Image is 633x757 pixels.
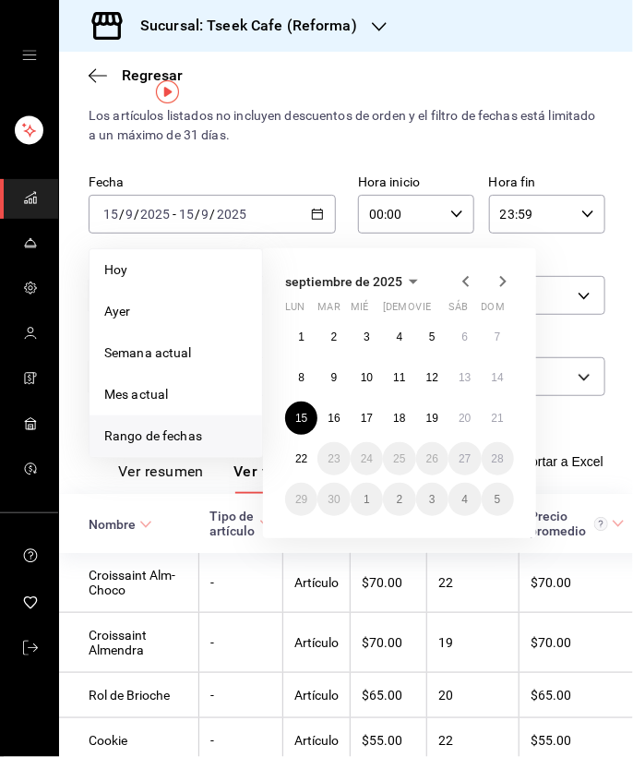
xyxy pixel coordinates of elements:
[328,412,340,425] abbr: 16 de septiembre de 2025
[361,452,373,465] abbr: 24 de septiembre de 2025
[104,385,247,404] span: Mes actual
[351,483,383,516] button: 1 de octubre de 2025
[89,66,183,84] button: Regresar
[298,330,305,343] abbr: 1 de septiembre de 2025
[482,301,505,320] abbr: domingo
[125,15,357,37] h3: Sucursal: Tseek Cafe (Reforma)
[448,483,481,516] button: 4 de octubre de 2025
[328,452,340,465] abbr: 23 de septiembre de 2025
[104,260,247,280] span: Hoy
[89,176,336,189] label: Fecha
[482,442,514,475] button: 28 de septiembre de 2025
[383,483,415,516] button: 2 de octubre de 2025
[383,301,492,320] abbr: jueves
[364,493,370,506] abbr: 1 de octubre de 2025
[285,442,317,475] button: 22 de septiembre de 2025
[285,361,317,394] button: 8 de septiembre de 2025
[295,452,307,465] abbr: 22 de septiembre de 2025
[283,673,351,718] td: Artículo
[104,427,247,446] span: Rango de fechas
[195,207,200,222] span: /
[118,463,204,494] button: Ver resumen
[358,176,474,189] label: Hora inicio
[351,442,383,475] button: 24 de septiembre de 2025
[328,493,340,506] abbr: 30 de septiembre de 2025
[295,493,307,506] abbr: 29 de septiembre de 2025
[156,80,179,103] img: Tooltip marker
[118,463,412,494] div: navigation tabs
[122,66,183,84] span: Regresar
[89,517,152,532] span: Nombre
[89,106,603,145] div: Los artículos listados no incluyen descuentos de orden y el filtro de fechas está limitado a un m...
[317,483,350,516] button: 30 de septiembre de 2025
[125,207,134,222] input: --
[459,452,471,465] abbr: 27 de septiembre de 2025
[317,442,350,475] button: 23 de septiembre de 2025
[139,207,171,222] input: ----
[397,493,403,506] abbr: 2 de octubre de 2025
[285,274,402,289] span: septiembre de 2025
[492,371,504,384] abbr: 14 de septiembre de 2025
[317,361,350,394] button: 9 de septiembre de 2025
[448,320,481,354] button: 6 de septiembre de 2025
[426,412,438,425] abbr: 19 de septiembre de 2025
[495,330,501,343] abbr: 7 de septiembre de 2025
[482,361,514,394] button: 14 de septiembre de 2025
[210,207,216,222] span: /
[331,371,338,384] abbr: 9 de septiembre de 2025
[285,301,305,320] abbr: lunes
[199,553,283,613] td: -
[233,463,309,494] button: Ver ventas
[59,613,199,673] td: Croissaint Almendra
[383,361,415,394] button: 11 de septiembre de 2025
[429,493,436,506] abbr: 3 de octubre de 2025
[393,412,405,425] abbr: 18 de septiembre de 2025
[482,320,514,354] button: 7 de septiembre de 2025
[364,330,370,343] abbr: 3 de septiembre de 2025
[448,442,481,475] button: 27 de septiembre de 2025
[199,673,283,718] td: -
[416,402,448,435] button: 19 de septiembre de 2025
[173,207,176,222] span: -
[351,673,427,718] td: $65.00
[104,343,247,363] span: Semana actual
[416,320,448,354] button: 5 de septiembre de 2025
[383,320,415,354] button: 4 de septiembre de 2025
[461,330,468,343] abbr: 6 de septiembre de 2025
[427,613,520,673] td: 19
[102,207,119,222] input: --
[416,483,448,516] button: 3 de octubre de 2025
[104,302,247,321] span: Ayer
[426,452,438,465] abbr: 26 de septiembre de 2025
[216,207,247,222] input: ----
[416,361,448,394] button: 12 de septiembre de 2025
[495,493,501,506] abbr: 5 de octubre de 2025
[210,509,272,538] span: Tipo de artículo
[317,301,340,320] abbr: martes
[285,402,317,435] button: 15 de septiembre de 2025
[59,673,199,718] td: Rol de Brioche
[427,553,520,613] td: 22
[429,330,436,343] abbr: 5 de septiembre de 2025
[351,402,383,435] button: 17 de septiembre de 2025
[416,442,448,475] button: 26 de septiembre de 2025
[351,301,368,320] abbr: miércoles
[482,483,514,516] button: 5 de octubre de 2025
[393,371,405,384] abbr: 11 de septiembre de 2025
[351,553,427,613] td: $70.00
[298,371,305,384] abbr: 8 de septiembre de 2025
[283,553,351,613] td: Artículo
[210,509,256,538] div: Tipo de artículo
[448,402,481,435] button: 20 de septiembre de 2025
[22,48,37,63] button: open drawer
[416,301,431,320] abbr: viernes
[283,613,351,673] td: Artículo
[459,412,471,425] abbr: 20 de septiembre de 2025
[351,613,427,673] td: $70.00
[397,330,403,343] abbr: 4 de septiembre de 2025
[361,371,373,384] abbr: 10 de septiembre de 2025
[448,361,481,394] button: 13 de septiembre de 2025
[178,207,195,222] input: --
[427,673,520,718] td: 20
